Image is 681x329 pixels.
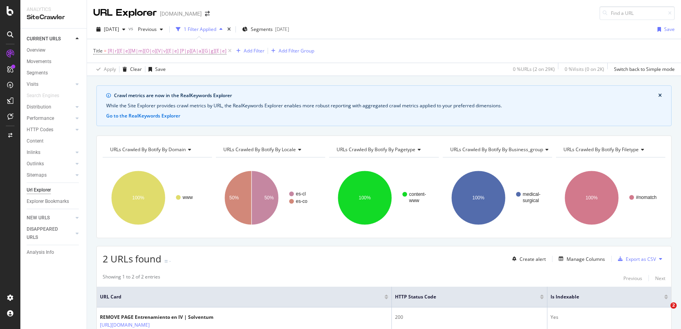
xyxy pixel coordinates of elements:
button: Previous [623,273,642,283]
text: content- [409,192,426,197]
button: Add Filter Group [268,46,314,56]
div: Explorer Bookmarks [27,197,69,206]
span: URLs Crawled By Botify By business_group [450,146,543,153]
span: = [104,47,107,54]
span: URL Card [100,293,382,300]
div: Next [655,275,665,282]
div: Inlinks [27,148,40,157]
div: NEW URLS [27,214,50,222]
h4: URLs Crawled By Botify By domain [109,143,205,156]
div: Movements [27,58,51,66]
button: Next [655,273,665,283]
button: Save [654,23,675,36]
div: Add Filter Group [279,47,314,54]
a: CURRENT URLS [27,35,73,43]
div: Outlinks [27,160,44,168]
a: Overview [27,46,81,54]
a: DISAPPEARED URLS [27,225,73,242]
div: 1 Filter Applied [184,26,216,33]
div: HTTP Codes [27,126,53,134]
div: Overview [27,46,45,54]
div: Add Filter [244,47,264,54]
a: Sitemaps [27,171,73,179]
div: Analysis Info [27,248,54,257]
a: Inlinks [27,148,73,157]
div: Save [155,66,166,72]
div: Yes [551,314,668,321]
button: Clear [120,63,142,76]
a: Analysis Info [27,248,81,257]
a: [URL][DOMAIN_NAME] [100,321,150,329]
button: Segments[DATE] [239,23,292,36]
div: A chart. [443,164,551,232]
div: REMOVE PAGE Entrenamiento en IV | Solventum [100,314,214,321]
a: Distribution [27,103,73,111]
span: [R|r][E|e][M|m][O|o][V|v][E|e] [P|p][A|a][G|g][E|e] [108,45,226,56]
div: CURRENT URLS [27,35,61,43]
div: [DOMAIN_NAME] [160,10,202,18]
div: Switch back to Simple mode [614,66,675,72]
h4: URLs Crawled By Botify By filetype [562,143,658,156]
a: Performance [27,114,73,123]
a: Explorer Bookmarks [27,197,81,206]
a: Url Explorer [27,186,81,194]
div: Distribution [27,103,51,111]
text: 50% [230,195,239,201]
button: Go to the RealKeywords Explorer [106,112,180,119]
text: 100% [472,195,484,201]
button: close banner [656,90,664,101]
div: URL Explorer [93,6,157,20]
div: arrow-right-arrow-left [205,11,210,16]
h4: URLs Crawled By Botify By locale [222,143,318,156]
button: Switch back to Simple mode [611,63,675,76]
span: 2 [670,302,677,309]
div: times [226,25,232,33]
div: Sitemaps [27,171,47,179]
div: 0 % URLs ( 2 on 29K ) [513,66,555,72]
div: Segments [27,69,48,77]
span: Segments [251,26,273,33]
div: Visits [27,80,38,89]
div: Performance [27,114,54,123]
text: 100% [359,195,371,201]
text: 100% [585,195,598,201]
span: URLs Crawled By Botify By pagetype [337,146,415,153]
span: vs [129,25,135,32]
button: Previous [135,23,166,36]
a: Visits [27,80,73,89]
div: SiteCrawler [27,13,80,22]
div: [DATE] [275,26,289,33]
div: DISAPPEARED URLS [27,225,66,242]
button: Add Filter [233,46,264,56]
div: Clear [130,66,142,72]
button: 1 Filter Applied [173,23,226,36]
img: Equal [165,260,168,262]
text: www [182,195,193,200]
span: HTTP Status Code [395,293,528,300]
svg: A chart. [556,164,665,232]
svg: A chart. [329,164,438,232]
svg: A chart. [216,164,324,232]
div: Apply [104,66,116,72]
div: Url Explorer [27,186,51,194]
div: Search Engines [27,92,59,100]
text: www [409,198,419,203]
text: es-co [296,199,308,204]
a: Segments [27,69,81,77]
text: surgical [523,198,539,203]
span: 2025 Oct. 13th [104,26,119,33]
input: Find a URL [599,6,675,20]
span: URLs Crawled By Botify By domain [110,146,186,153]
div: Save [664,26,675,33]
svg: A chart. [103,164,211,232]
span: URLs Crawled By Botify By locale [223,146,296,153]
h4: URLs Crawled By Botify By business_group [449,143,555,156]
div: Manage Columns [567,256,605,262]
div: 200 [395,314,544,321]
span: Title [93,47,103,54]
a: Content [27,137,81,145]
